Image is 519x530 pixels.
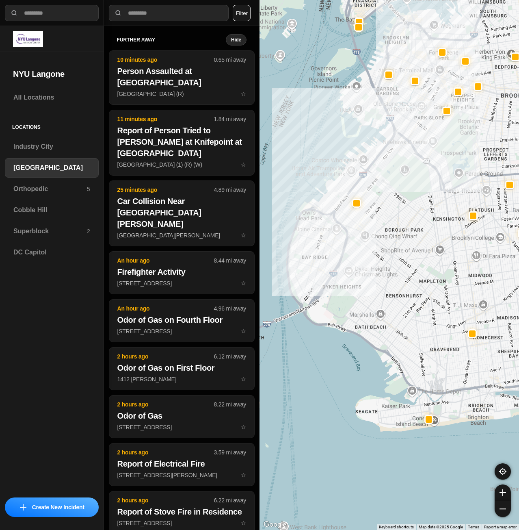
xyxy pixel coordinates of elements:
h2: Person Assaulted at [GEOGRAPHIC_DATA] [117,65,246,88]
img: logo [13,31,43,47]
span: Map data ©2025 Google [419,525,463,529]
p: 25 minutes ago [117,186,214,194]
h3: DC Capitol [13,248,90,257]
button: An hour ago8.44 mi awayFirefighter Activity[STREET_ADDRESS]star [109,251,255,294]
p: An hour ago [117,256,214,265]
h3: Cobble Hill [13,205,90,215]
a: An hour ago8.44 mi awayFirefighter Activity[STREET_ADDRESS]star [109,280,255,287]
span: star [241,472,246,478]
button: 11 minutes ago1.84 mi awayReport of Person Tried to [PERSON_NAME] at Knifepoint at [GEOGRAPHIC_DA... [109,110,255,176]
a: 10 minutes ago0.65 mi awayPerson Assaulted at [GEOGRAPHIC_DATA][GEOGRAPHIC_DATA] (R)star [109,90,255,97]
p: 6.12 mi away [214,352,246,361]
p: 4.96 mi away [214,304,246,313]
span: star [241,232,246,239]
a: DC Capitol [5,243,99,262]
h3: Industry City [13,142,90,152]
p: [STREET_ADDRESS][PERSON_NAME] [117,471,246,479]
button: An hour ago4.96 mi awayOdor of Gas on Fourth Floor[STREET_ADDRESS]star [109,299,255,342]
button: iconCreate New Incident [5,497,99,517]
p: [GEOGRAPHIC_DATA] (R) [117,90,246,98]
button: 2 hours ago8.22 mi awayOdor of Gas[STREET_ADDRESS]star [109,395,255,438]
img: zoom-out [500,506,506,512]
h2: Car Collision Near [GEOGRAPHIC_DATA][PERSON_NAME] [117,195,246,230]
p: 8.44 mi away [214,256,246,265]
h2: Odor of Gas on First Floor [117,362,246,374]
button: zoom-out [495,501,511,517]
a: [GEOGRAPHIC_DATA] [5,158,99,178]
button: 10 minutes ago0.65 mi awayPerson Assaulted at [GEOGRAPHIC_DATA][GEOGRAPHIC_DATA] (R)star [109,50,255,105]
p: [STREET_ADDRESS] [117,279,246,287]
span: star [241,161,246,168]
p: [STREET_ADDRESS] [117,423,246,431]
small: Hide [231,37,241,43]
img: icon [20,504,26,510]
a: 2 hours ago6.12 mi awayOdor of Gas on First Floor1412 [PERSON_NAME]star [109,376,255,382]
a: Superblock2 [5,222,99,241]
button: zoom-in [495,484,511,501]
img: search [114,9,122,17]
p: An hour ago [117,304,214,313]
a: 25 minutes ago4.89 mi awayCar Collision Near [GEOGRAPHIC_DATA][PERSON_NAME][GEOGRAPHIC_DATA][PERS... [109,232,255,239]
h2: Report of Stove Fire in Residence [117,506,246,517]
a: Cobble Hill [5,200,99,220]
h2: Report of Electrical Fire [117,458,246,469]
span: star [241,328,246,335]
a: Open this area in Google Maps (opens a new window) [262,519,288,530]
h3: [GEOGRAPHIC_DATA] [13,163,90,173]
button: Keyboard shortcuts [379,524,414,530]
p: [GEOGRAPHIC_DATA] (1) (R) (W) [117,161,246,169]
p: 2 [87,227,90,235]
img: recenter [499,468,506,475]
h5: further away [117,37,226,43]
p: 2 hours ago [117,496,214,504]
h2: NYU Langone [13,68,91,80]
p: [STREET_ADDRESS] [117,519,246,527]
p: 11 minutes ago [117,115,214,123]
img: search [10,9,18,17]
button: Hide [226,34,247,46]
h5: Locations [5,114,99,137]
h2: Odor of Gas [117,410,246,421]
p: 3.59 mi away [214,448,246,456]
span: star [241,424,246,430]
p: 8.22 mi away [214,400,246,408]
a: Industry City [5,137,99,156]
p: 2 hours ago [117,400,214,408]
button: 2 hours ago6.12 mi awayOdor of Gas on First Floor1412 [PERSON_NAME]star [109,347,255,390]
a: 2 hours ago8.22 mi awayOdor of Gas[STREET_ADDRESS]star [109,424,255,430]
a: 2 hours ago6.22 mi awayReport of Stove Fire in Residence[STREET_ADDRESS]star [109,519,255,526]
img: Google [262,519,288,530]
p: 1412 [PERSON_NAME] [117,375,246,383]
button: Filter [233,5,251,21]
p: 2 hours ago [117,352,214,361]
h3: Orthopedic [13,184,87,194]
h3: Superblock [13,226,87,236]
a: All Locations [5,88,99,107]
a: 2 hours ago3.59 mi awayReport of Electrical Fire[STREET_ADDRESS][PERSON_NAME]star [109,471,255,478]
h2: Firefighter Activity [117,266,246,278]
p: 2 hours ago [117,448,214,456]
span: star [241,91,246,97]
a: Report a map error [484,525,517,529]
p: 10 minutes ago [117,56,214,64]
p: 6.22 mi away [214,496,246,504]
a: Terms (opens in new tab) [468,525,479,529]
h3: All Locations [13,93,90,102]
span: star [241,520,246,526]
button: recenter [495,463,511,480]
button: 25 minutes ago4.89 mi awayCar Collision Near [GEOGRAPHIC_DATA][PERSON_NAME][GEOGRAPHIC_DATA][PERS... [109,180,255,246]
p: 1.84 mi away [214,115,246,123]
button: 2 hours ago3.59 mi awayReport of Electrical Fire[STREET_ADDRESS][PERSON_NAME]star [109,443,255,486]
p: 5 [87,185,90,193]
a: An hour ago4.96 mi awayOdor of Gas on Fourth Floor[STREET_ADDRESS]star [109,328,255,335]
a: Orthopedic5 [5,179,99,199]
p: 4.89 mi away [214,186,246,194]
p: [GEOGRAPHIC_DATA][PERSON_NAME] [117,231,246,239]
p: 0.65 mi away [214,56,246,64]
span: star [241,376,246,382]
span: star [241,280,246,287]
h2: Report of Person Tried to [PERSON_NAME] at Knifepoint at [GEOGRAPHIC_DATA] [117,125,246,159]
p: Create New Incident [32,503,84,511]
h2: Odor of Gas on Fourth Floor [117,314,246,326]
